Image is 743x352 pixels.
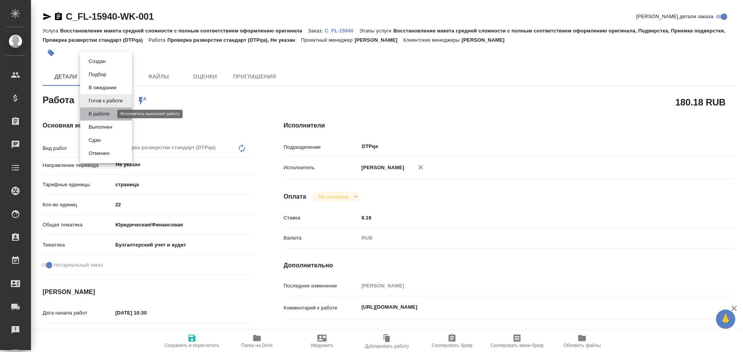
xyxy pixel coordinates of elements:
[86,70,109,79] button: Подбор
[86,123,115,131] button: Выполнен
[86,57,108,66] button: Создан
[86,110,112,118] button: В работе
[86,136,103,145] button: Сдан
[86,83,119,92] button: В ожидании
[86,97,125,105] button: Готов к работе
[86,149,112,158] button: Отменен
